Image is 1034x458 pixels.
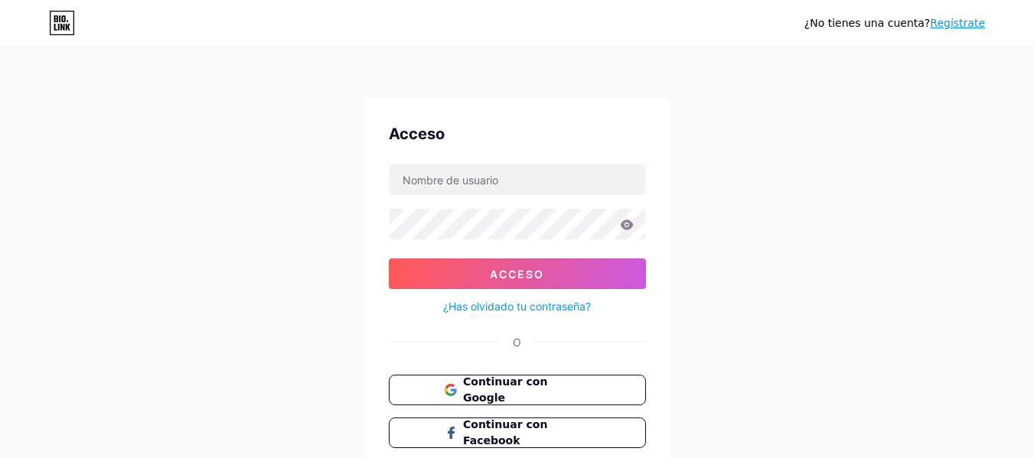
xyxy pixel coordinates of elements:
font: Acceso [490,268,544,281]
a: ¿Has olvidado tu contraseña? [443,298,591,314]
font: ¿No tienes una cuenta? [804,17,930,29]
font: Acceso [389,125,445,143]
button: Acceso [389,258,646,289]
input: Nombre de usuario [390,164,645,195]
button: Continuar con Facebook [389,417,646,448]
font: O [513,336,521,349]
button: Continuar con Google [389,375,646,405]
font: ¿Has olvidado tu contraseña? [443,300,591,313]
a: Regístrate [930,17,985,29]
font: Continuar con Google [463,375,547,404]
font: Continuar con Facebook [463,418,547,447]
